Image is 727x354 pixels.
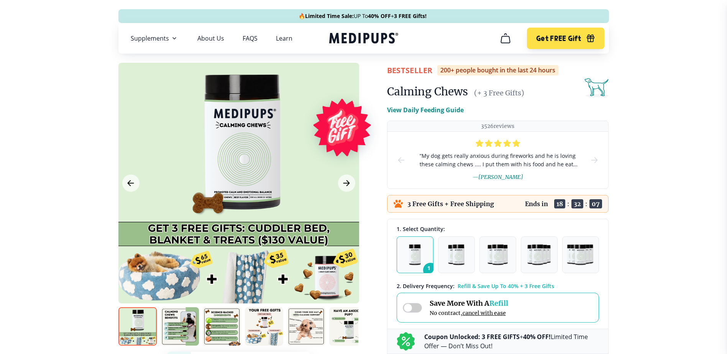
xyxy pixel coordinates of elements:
button: Get FREE Gift [527,28,604,49]
button: cart [496,29,515,48]
img: Calming Chews | Natural Dog Supplements [287,307,325,346]
img: Calming Chews | Natural Dog Supplements [118,307,157,346]
b: Coupon Unlocked: 3 FREE GIFTS [424,333,520,341]
span: 32 [571,199,583,208]
span: Save More With A [430,299,508,308]
button: Previous Image [122,175,139,192]
span: BestSeller [387,65,433,75]
span: 18 [554,199,565,208]
a: Medipups [329,31,398,47]
span: (+ 3 Free Gifts) [474,88,524,97]
span: 07 [589,199,602,208]
a: Learn [276,34,292,42]
button: next-slide [590,132,599,188]
img: Pack of 4 - Natural Dog Supplements [527,244,551,265]
span: Refill & Save Up To 40% + 3 Free Gifts [458,282,554,290]
p: + Limited Time Offer — Don’t Miss Out! [424,332,599,351]
span: Supplements [131,34,169,42]
p: 3526 reviews [481,123,514,130]
span: 1 [423,263,438,277]
img: Pack of 1 - Natural Dog Supplements [409,244,421,265]
img: Pack of 5 - Natural Dog Supplements [567,244,594,265]
img: Calming Chews | Natural Dog Supplements [203,307,241,346]
span: — [PERSON_NAME] [473,174,523,180]
img: Pack of 3 - Natural Dog Supplements [487,244,507,265]
h1: Calming Chews [387,85,468,98]
span: Refill [489,299,508,308]
span: No contract, [430,310,508,316]
span: : [567,200,569,208]
span: “ My dog gets really anxious during fireworks and he is loving these calming chews .... I put the... [418,152,578,169]
a: FAQS [243,34,258,42]
a: About Us [197,34,224,42]
img: Pack of 2 - Natural Dog Supplements [448,244,464,265]
div: 200+ people bought in the last 24 hours [437,65,558,75]
span: Get FREE Gift [536,34,581,43]
span: 2 . Delivery Frequency: [397,282,455,290]
b: 40% OFF! [523,333,551,341]
p: Ends in [525,200,548,208]
button: 1 [397,236,433,273]
span: 🔥 UP To + [299,12,427,20]
span: cancel with ease [463,310,506,316]
div: 1. Select Quantity: [397,225,599,233]
span: : [585,200,588,208]
img: Calming Chews | Natural Dog Supplements [329,307,368,346]
img: Calming Chews | Natural Dog Supplements [245,307,283,346]
button: Next Image [338,175,355,192]
button: Supplements [131,34,179,43]
button: prev-slide [397,132,406,188]
img: Calming Chews | Natural Dog Supplements [161,307,199,346]
p: View Daily Feeding Guide [387,105,464,115]
p: 3 Free Gifts + Free Shipping [407,200,494,208]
